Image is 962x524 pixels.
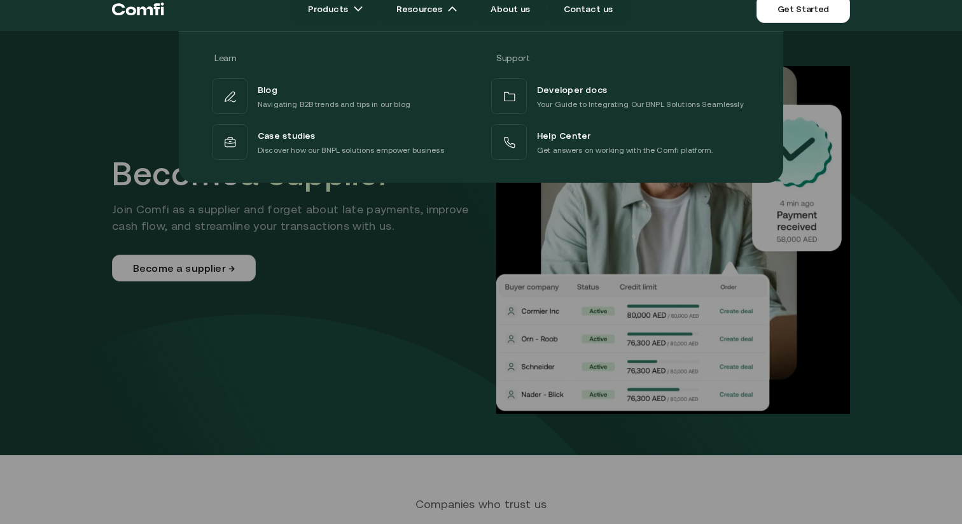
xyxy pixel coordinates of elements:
img: arrow icons [353,4,363,14]
p: Discover how our BNPL solutions empower business [258,144,444,157]
img: arrow icons [447,4,457,14]
p: Your Guide to Integrating Our BNPL Solutions Seamlessly [537,98,744,111]
span: Support [496,53,530,63]
a: Case studiesDiscover how our BNPL solutions empower business [209,122,473,162]
span: Developer docs [537,81,607,98]
p: Navigating B2B trends and tips in our blog [258,98,410,111]
p: Get answers on working with the Comfi platform. [537,144,713,157]
span: Blog [258,81,277,98]
span: Help Center [537,127,590,144]
a: Developer docsYour Guide to Integrating Our BNPL Solutions Seamlessly [489,76,753,117]
a: Help CenterGet answers on working with the Comfi platform. [489,122,753,162]
a: BlogNavigating B2B trends and tips in our blog [209,76,473,117]
span: Learn [214,53,236,63]
span: Case studies [258,127,316,144]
